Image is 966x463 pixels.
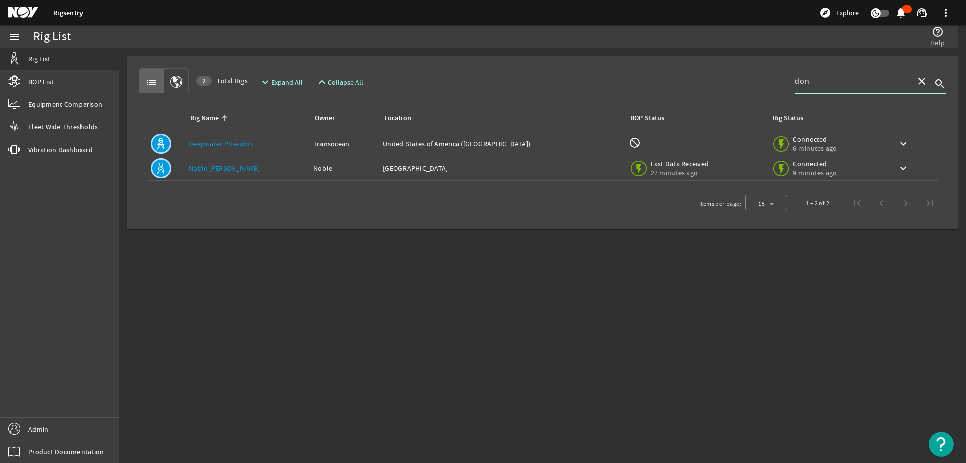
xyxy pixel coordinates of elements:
[630,113,664,124] div: BOP Status
[312,73,368,91] button: Collapse All
[651,159,709,168] span: Last Data Received
[8,31,20,43] mat-icon: menu
[383,113,616,124] div: Location
[189,139,254,148] a: Deepwater Poseidon
[145,76,157,88] mat-icon: list
[196,76,248,86] span: Total Rigs
[313,163,375,173] div: Noble
[806,198,829,208] div: 1 – 2 of 2
[930,38,945,48] span: Help
[793,135,837,144] span: Connected
[315,113,335,124] div: Owner
[934,1,958,25] button: more_vert
[795,75,908,87] input: Search...
[897,162,909,174] mat-icon: keyboard_arrow_down
[28,54,50,64] span: Rig List
[28,122,98,132] span: Fleet Wide Thresholds
[28,447,104,457] span: Product Documentation
[28,99,102,109] span: Equipment Comparison
[895,7,907,19] mat-icon: notifications
[28,77,54,87] span: BOP List
[190,113,219,124] div: Rig Name
[259,76,267,88] mat-icon: expand_more
[793,159,837,168] span: Connected
[189,164,260,173] a: Noble [PERSON_NAME]
[819,7,831,19] mat-icon: explore
[932,26,944,38] mat-icon: help_outline
[651,168,709,177] span: 27 minutes ago
[28,424,48,434] span: Admin
[815,5,863,21] button: Explore
[793,168,837,177] span: 9 minutes ago
[699,199,741,209] div: Items per page:
[897,138,909,150] mat-icon: keyboard_arrow_down
[189,113,301,124] div: Rig Name
[773,113,803,124] div: Rig Status
[313,113,371,124] div: Owner
[384,113,411,124] div: Location
[836,8,859,18] span: Explore
[328,77,363,87] span: Collapse All
[916,75,928,87] mat-icon: close
[383,163,620,173] div: [GEOGRAPHIC_DATA]
[929,432,954,457] button: Open Resource Center
[196,76,212,86] div: 2
[33,32,71,42] div: Rig List
[934,78,946,90] i: search
[383,139,620,149] div: United States of America ([GEOGRAPHIC_DATA])
[271,77,303,87] span: Expand All
[629,137,641,149] mat-icon: BOP Monitoring not available for this rig
[916,7,928,19] mat-icon: support_agent
[313,139,375,149] div: Transocean
[316,76,324,88] mat-icon: expand_less
[255,73,307,91] button: Expand All
[793,144,837,153] span: 6 minutes ago
[28,145,93,155] span: Vibration Dashboard
[53,8,83,18] a: Rigsentry
[8,144,20,156] mat-icon: vibration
